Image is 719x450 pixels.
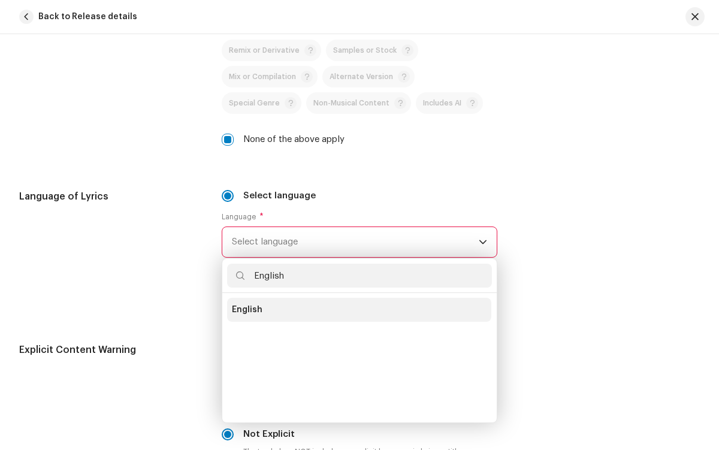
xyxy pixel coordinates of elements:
h5: Explicit Content Warning [19,343,203,357]
label: None of the above apply [243,133,345,146]
span: English [232,304,262,316]
h5: Language of Lyrics [19,189,203,204]
li: English [227,298,491,322]
label: Language [222,212,264,222]
label: Select language [243,189,316,203]
ul: Option List [222,293,496,422]
span: Select language [232,227,478,257]
label: Not Explicit [243,428,295,441]
div: dropdown trigger [479,227,487,257]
